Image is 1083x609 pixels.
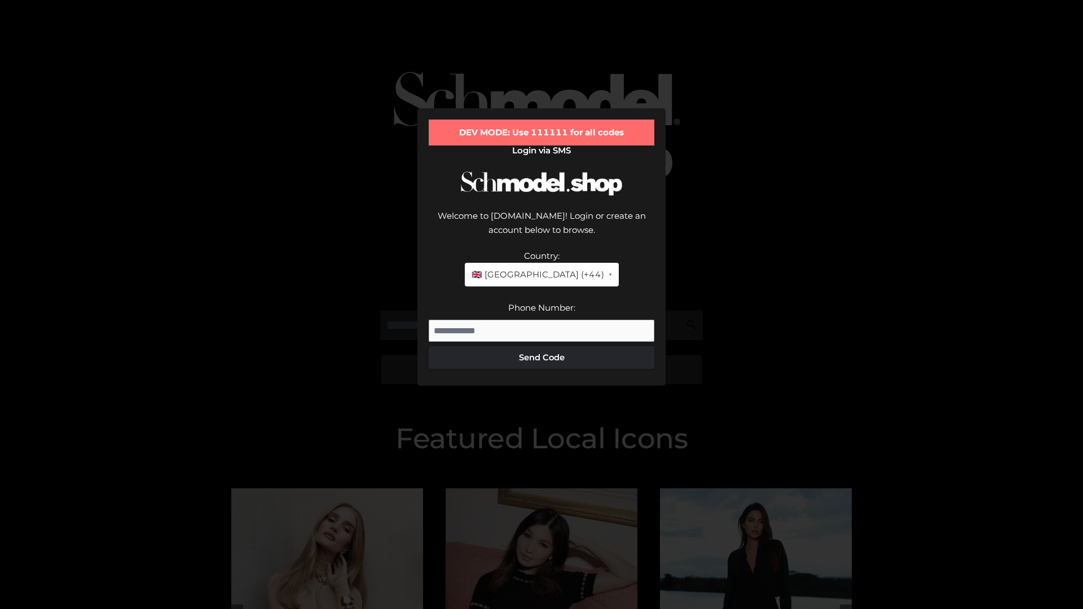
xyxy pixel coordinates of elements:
span: 🇬🇧 [GEOGRAPHIC_DATA] (+44) [472,267,604,282]
label: Country: [524,250,560,261]
h2: Login via SMS [429,145,654,156]
div: DEV MODE: Use 111111 for all codes [429,120,654,145]
label: Phone Number: [508,302,575,313]
button: Send Code [429,346,654,369]
div: Welcome to [DOMAIN_NAME]! Login or create an account below to browse. [429,209,654,249]
img: Schmodel Logo [457,161,626,206]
